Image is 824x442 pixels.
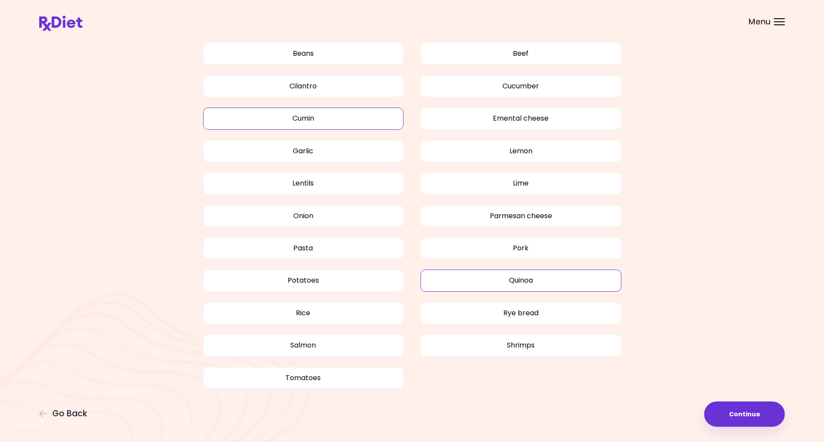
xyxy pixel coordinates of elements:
[203,43,404,64] button: Beans
[203,205,404,227] button: Onion
[39,409,92,418] button: Go Back
[203,75,404,97] button: Cilantro
[420,205,621,227] button: Parmesan cheese
[420,108,621,129] button: Emental cheese
[203,367,404,389] button: Tomatoes
[203,237,404,259] button: Pasta
[203,270,404,291] button: Potatoes
[203,334,404,356] button: Salmon
[420,43,621,64] button: Beef
[420,75,621,97] button: Cucumber
[704,402,785,427] button: Continue
[203,172,404,194] button: Lentils
[203,108,404,129] button: Cumin
[39,16,82,31] img: RxDiet
[420,334,621,356] button: Shrimps
[203,302,404,324] button: Rice
[203,140,404,162] button: Garlic
[420,302,621,324] button: Rye bread
[420,140,621,162] button: Lemon
[420,172,621,194] button: Lime
[420,237,621,259] button: Pork
[749,18,771,26] span: Menu
[420,270,621,291] button: Quinoa
[52,409,87,418] span: Go Back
